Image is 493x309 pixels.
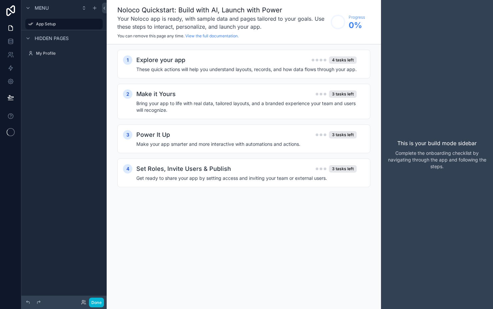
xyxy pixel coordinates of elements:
a: My Profile [25,48,103,59]
h3: Your Noloco app is ready, with sample data and pages tailored to your goals. Use these steps to i... [117,15,327,31]
span: Hidden pages [35,35,69,42]
p: This is your build mode sidebar [397,139,477,147]
span: 0 % [349,20,365,31]
span: Menu [35,5,49,11]
h1: Noloco Quickstart: Build with AI, Launch with Power [117,5,327,15]
label: App Setup [36,21,99,27]
a: App Setup [25,19,103,29]
a: View the full documentation. [185,33,239,38]
p: Complete the onboarding checklist by navigating through the app and following the steps. [386,150,488,170]
span: Progress [349,15,365,20]
label: My Profile [36,51,101,56]
span: You can remove this page any time. [117,33,184,38]
button: Done [89,298,104,307]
